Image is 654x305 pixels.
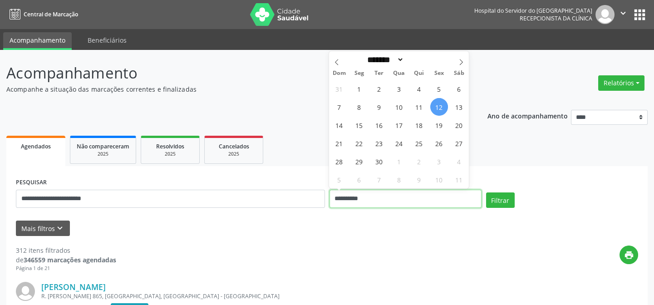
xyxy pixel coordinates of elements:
[430,98,448,116] span: Setembro 12, 2025
[330,152,348,170] span: Setembro 28, 2025
[450,152,468,170] span: Outubro 4, 2025
[389,70,409,76] span: Qua
[474,7,592,15] div: Hospital do Servidor do [GEOGRAPHIC_DATA]
[486,192,515,208] button: Filtrar
[450,116,468,134] span: Setembro 20, 2025
[350,152,368,170] span: Setembro 29, 2025
[330,134,348,152] span: Setembro 21, 2025
[390,80,408,98] span: Setembro 3, 2025
[41,292,502,300] div: R. [PERSON_NAME] 865, [GEOGRAPHIC_DATA], [GEOGRAPHIC_DATA] - [GEOGRAPHIC_DATA]
[41,282,106,292] a: [PERSON_NAME]
[450,134,468,152] span: Setembro 27, 2025
[430,134,448,152] span: Setembro 26, 2025
[370,134,388,152] span: Setembro 23, 2025
[350,171,368,188] span: Outubro 6, 2025
[390,116,408,134] span: Setembro 17, 2025
[404,55,434,64] input: Year
[350,134,368,152] span: Setembro 22, 2025
[330,80,348,98] span: Agosto 31, 2025
[219,143,249,150] span: Cancelados
[16,265,116,272] div: Página 1 de 21
[370,80,388,98] span: Setembro 2, 2025
[598,75,644,91] button: Relatórios
[6,7,78,22] a: Central de Marcação
[148,151,193,157] div: 2025
[330,116,348,134] span: Setembro 14, 2025
[350,116,368,134] span: Setembro 15, 2025
[615,5,632,24] button: 
[370,171,388,188] span: Outubro 7, 2025
[16,255,116,265] div: de
[77,151,129,157] div: 2025
[430,171,448,188] span: Outubro 10, 2025
[430,116,448,134] span: Setembro 19, 2025
[16,246,116,255] div: 312 itens filtrados
[487,110,568,121] p: Ano de acompanhamento
[430,80,448,98] span: Setembro 5, 2025
[595,5,615,24] img: img
[390,134,408,152] span: Setembro 24, 2025
[450,98,468,116] span: Setembro 13, 2025
[349,70,369,76] span: Seg
[410,134,428,152] span: Setembro 25, 2025
[450,171,468,188] span: Outubro 11, 2025
[430,152,448,170] span: Outubro 3, 2025
[390,152,408,170] span: Outubro 1, 2025
[370,98,388,116] span: Setembro 9, 2025
[450,80,468,98] span: Setembro 6, 2025
[620,246,638,264] button: print
[81,32,133,48] a: Beneficiários
[24,256,116,264] strong: 346559 marcações agendadas
[16,176,47,190] label: PESQUISAR
[370,116,388,134] span: Setembro 16, 2025
[21,143,51,150] span: Agendados
[390,98,408,116] span: Setembro 10, 2025
[6,84,455,94] p: Acompanhe a situação das marcações correntes e finalizadas
[156,143,184,150] span: Resolvidos
[409,70,429,76] span: Qui
[410,171,428,188] span: Outubro 9, 2025
[3,32,72,50] a: Acompanhamento
[370,152,388,170] span: Setembro 30, 2025
[350,98,368,116] span: Setembro 8, 2025
[410,152,428,170] span: Outubro 2, 2025
[55,223,65,233] i: keyboard_arrow_down
[24,10,78,18] span: Central de Marcação
[350,80,368,98] span: Setembro 1, 2025
[364,55,404,64] select: Month
[390,171,408,188] span: Outubro 8, 2025
[449,70,469,76] span: Sáb
[77,143,129,150] span: Não compareceram
[618,8,628,18] i: 
[330,171,348,188] span: Outubro 5, 2025
[410,80,428,98] span: Setembro 4, 2025
[330,98,348,116] span: Setembro 7, 2025
[410,116,428,134] span: Setembro 18, 2025
[520,15,592,22] span: Recepcionista da clínica
[329,70,349,76] span: Dom
[624,250,634,260] i: print
[369,70,389,76] span: Ter
[16,221,70,236] button: Mais filtroskeyboard_arrow_down
[6,62,455,84] p: Acompanhamento
[429,70,449,76] span: Sex
[211,151,256,157] div: 2025
[410,98,428,116] span: Setembro 11, 2025
[16,282,35,301] img: img
[632,7,648,23] button: apps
